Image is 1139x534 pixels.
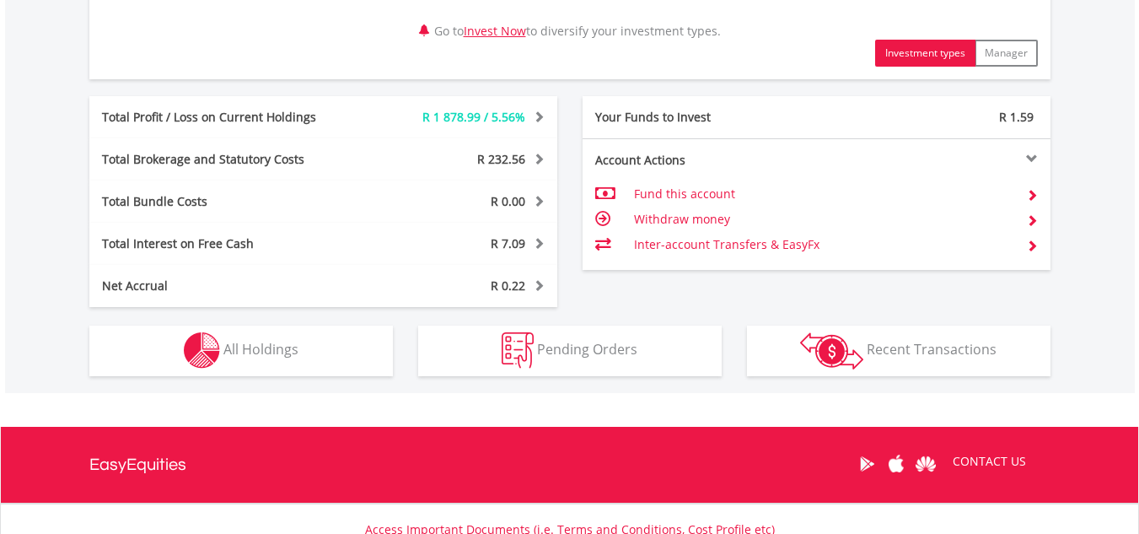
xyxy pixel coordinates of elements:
div: Total Bundle Costs [89,193,363,210]
a: CONTACT US [941,438,1038,485]
span: All Holdings [223,340,298,359]
span: R 1.59 [999,109,1034,125]
a: Google Play [852,438,882,490]
button: Recent Transactions [747,326,1050,376]
span: R 7.09 [491,235,525,251]
td: Withdraw money [634,207,1013,232]
div: Total Brokerage and Statutory Costs [89,151,363,168]
td: Inter-account Transfers & EasyFx [634,232,1013,257]
span: Pending Orders [537,340,637,359]
img: pending_instructions-wht.png [502,332,534,369]
button: Pending Orders [418,326,722,376]
a: Huawei [911,438,941,490]
span: Recent Transactions [867,340,997,359]
div: Your Funds to Invest [583,109,817,126]
td: Fund this account [634,181,1013,207]
button: Investment types [875,40,975,67]
a: Apple [882,438,911,490]
button: All Holdings [89,326,393,376]
span: R 0.00 [491,193,525,209]
img: transactions-zar-wht.png [800,332,863,369]
button: Manager [975,40,1038,67]
div: Total Profit / Loss on Current Holdings [89,109,363,126]
div: Net Accrual [89,278,363,294]
span: R 232.56 [477,151,525,167]
span: R 1 878.99 / 5.56% [422,109,525,125]
a: EasyEquities [89,427,186,503]
span: R 0.22 [491,278,525,294]
img: holdings-wht.png [184,332,220,369]
div: Account Actions [583,152,817,169]
a: Invest Now [464,23,526,39]
div: Total Interest on Free Cash [89,235,363,252]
